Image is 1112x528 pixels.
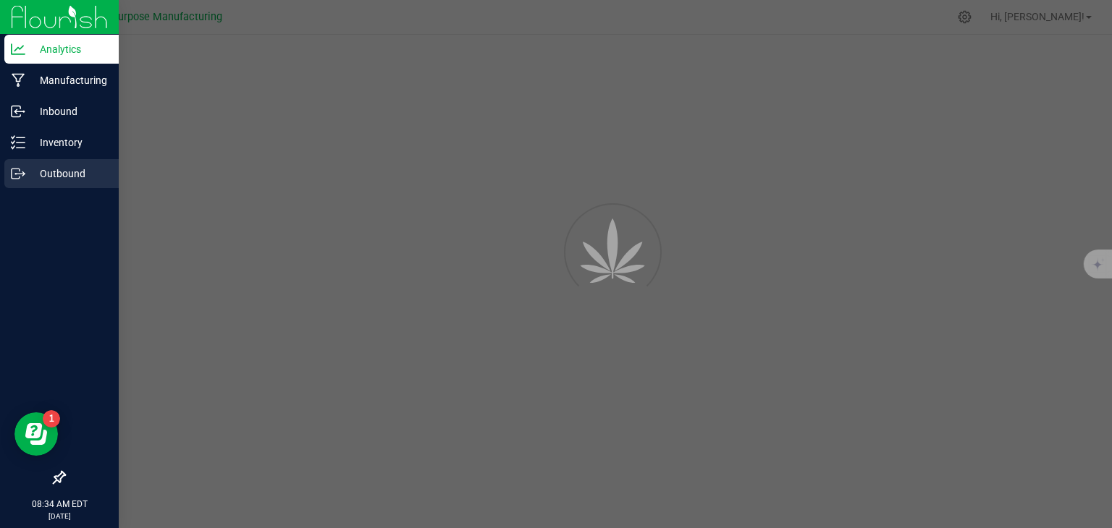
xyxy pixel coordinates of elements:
[43,410,60,427] iframe: Resource center unread badge
[25,41,112,58] p: Analytics
[11,42,25,56] inline-svg: Analytics
[14,412,58,456] iframe: Resource center
[11,135,25,150] inline-svg: Inventory
[11,104,25,119] inline-svg: Inbound
[7,498,112,511] p: 08:34 AM EDT
[7,511,112,521] p: [DATE]
[25,72,112,89] p: Manufacturing
[25,103,112,120] p: Inbound
[11,73,25,88] inline-svg: Manufacturing
[25,134,112,151] p: Inventory
[11,166,25,181] inline-svg: Outbound
[25,165,112,182] p: Outbound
